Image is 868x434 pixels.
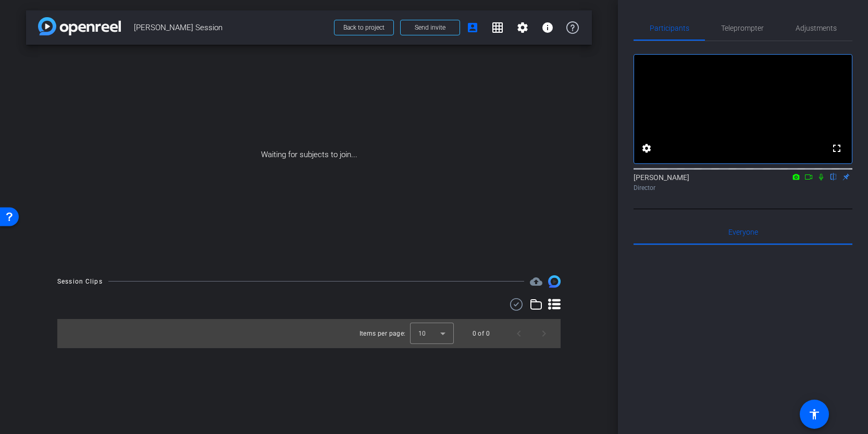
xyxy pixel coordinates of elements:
img: Session clips [548,275,561,288]
span: Participants [650,24,689,32]
mat-icon: cloud_upload [530,275,542,288]
div: Items per page: [359,328,406,339]
span: Send invite [415,23,445,32]
mat-icon: fullscreen [830,142,843,155]
mat-icon: account_box [466,21,479,34]
mat-icon: settings [516,21,529,34]
button: Next page [531,321,556,346]
img: app-logo [38,17,121,35]
button: Previous page [506,321,531,346]
mat-icon: info [541,21,554,34]
div: Director [634,183,852,193]
mat-icon: grid_on [491,21,504,34]
span: Teleprompter [721,24,764,32]
button: Back to project [334,20,394,35]
span: Destinations for your clips [530,275,542,288]
span: [PERSON_NAME] Session [134,17,328,38]
mat-icon: settings [640,142,653,155]
button: Send invite [400,20,460,35]
div: [PERSON_NAME] [634,172,852,193]
span: Adjustments [796,24,837,32]
mat-icon: flip [827,172,840,181]
div: Session Clips [57,276,103,287]
mat-icon: accessibility [808,408,821,420]
span: Everyone [728,228,758,236]
div: Waiting for subjects to join... [26,45,592,265]
div: 0 of 0 [473,328,490,339]
span: Back to project [343,24,385,31]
